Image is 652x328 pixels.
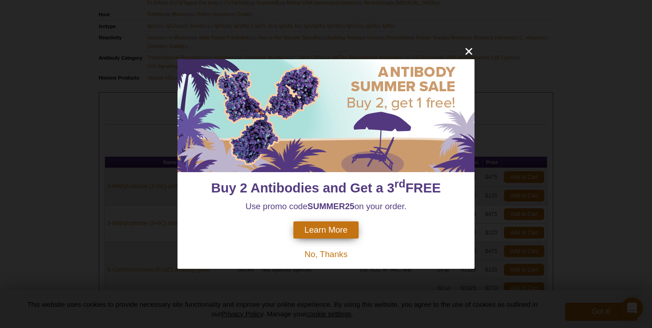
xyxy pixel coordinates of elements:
[463,46,475,57] button: close
[245,201,407,211] span: Use promo code on your order.
[211,180,441,195] span: Buy 2 Antibodies and Get a 3 FREE
[304,225,347,235] span: Learn More
[394,178,405,190] sup: rd
[307,201,355,211] strong: SUMMER25
[304,249,347,259] span: No, Thanks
